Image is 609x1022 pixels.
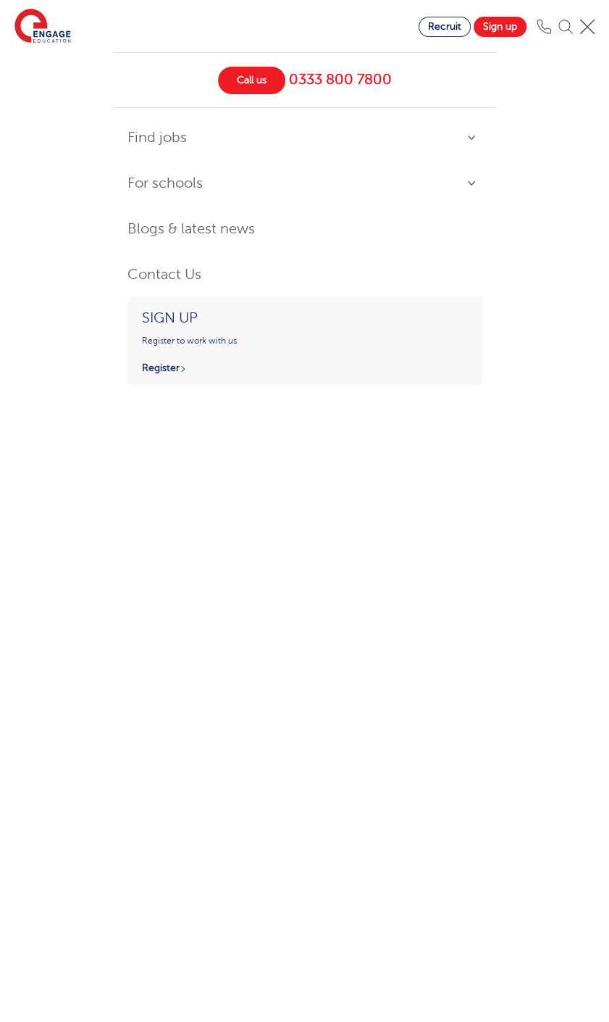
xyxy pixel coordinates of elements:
[428,21,461,32] span: Recruit
[14,9,71,45] img: Engage Education
[127,214,482,245] a: Blogs & latest news
[537,20,551,34] img: Phone
[127,168,482,199] a: For schools
[558,20,573,34] img: Search
[580,20,595,34] img: Mobile Menu
[127,259,482,291] a: Contact Us
[218,67,392,94] a: Call us 0333 800 7800
[289,68,392,92] span: 0333 800 7800
[218,67,285,94] span: Call us
[474,17,526,37] a: Sign up
[142,362,471,374] p: Register
[419,17,471,37] a: Recruit
[127,122,482,154] a: Find jobs
[142,319,471,347] p: Register to work with us
[127,297,482,385] a: Sign upRegister to work with usRegister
